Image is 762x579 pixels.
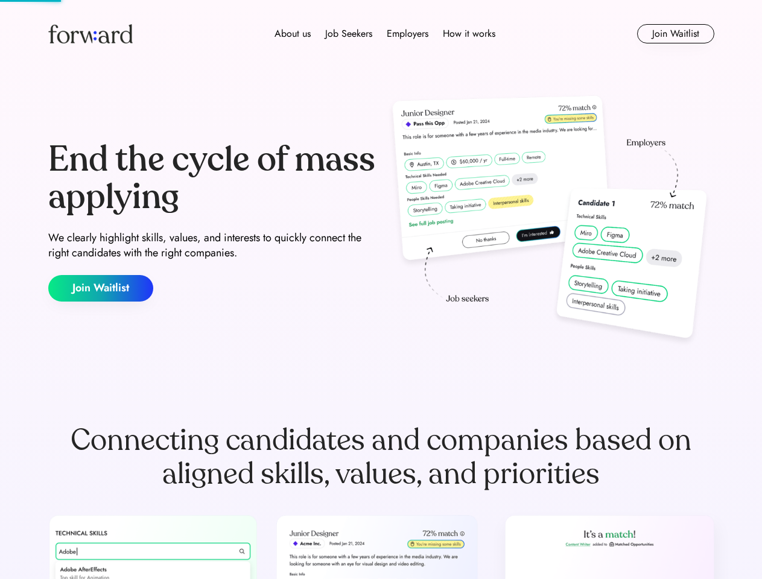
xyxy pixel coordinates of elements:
div: We clearly highlight skills, values, and interests to quickly connect the right candidates with t... [48,230,376,261]
button: Join Waitlist [48,275,153,302]
div: Connecting candidates and companies based on aligned skills, values, and priorities [48,423,714,491]
img: Forward logo [48,24,133,43]
div: End the cycle of mass applying [48,141,376,215]
img: hero-image.png [386,92,714,351]
div: Employers [387,27,428,41]
div: About us [275,27,311,41]
button: Join Waitlist [637,24,714,43]
div: Job Seekers [325,27,372,41]
div: How it works [443,27,495,41]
